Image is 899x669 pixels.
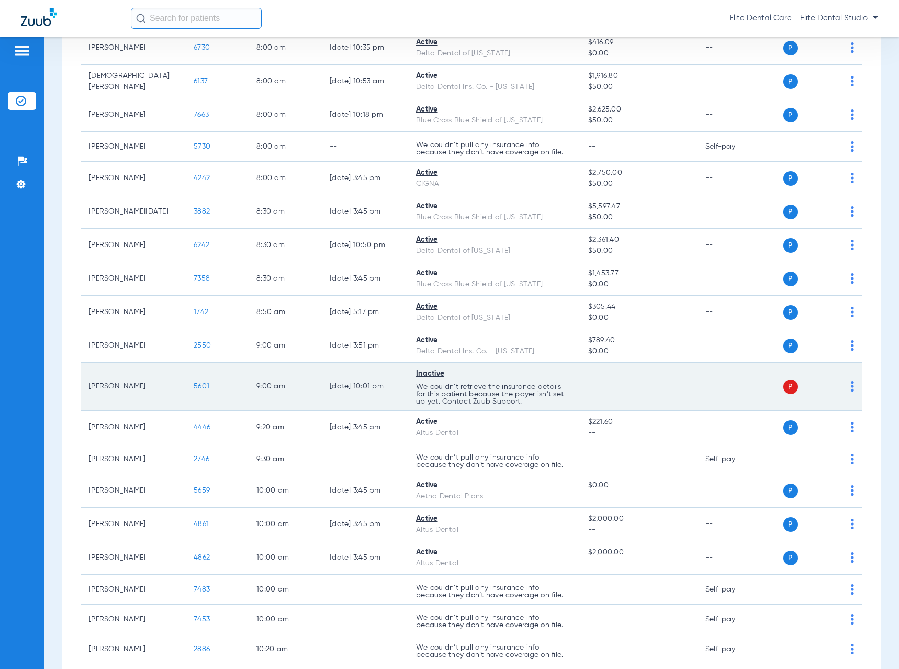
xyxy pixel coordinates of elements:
[783,238,798,253] span: P
[81,541,185,575] td: [PERSON_NAME]
[851,173,854,183] img: group-dot-blue.svg
[697,31,768,65] td: --
[851,485,854,496] img: group-dot-blue.svg
[81,162,185,195] td: [PERSON_NAME]
[588,645,596,653] span: --
[783,41,798,55] span: P
[783,205,798,219] span: P
[81,262,185,296] td: [PERSON_NAME]
[81,444,185,474] td: [PERSON_NAME]
[416,48,571,59] div: Delta Dental of [US_STATE]
[697,605,768,634] td: Self-pay
[321,195,408,229] td: [DATE] 3:45 PM
[783,380,798,394] span: P
[136,14,145,23] img: Search Icon
[416,491,571,502] div: Aetna Dental Plans
[697,162,768,195] td: --
[851,552,854,563] img: group-dot-blue.svg
[783,74,798,89] span: P
[321,329,408,363] td: [DATE] 3:51 PM
[851,76,854,86] img: group-dot-blue.svg
[416,454,571,469] p: We couldn’t pull any insurance info because they don’t have coverage on file.
[783,484,798,498] span: P
[588,104,689,115] span: $2,625.00
[321,605,408,634] td: --
[416,279,571,290] div: Blue Cross Blue Shield of [US_STATE]
[194,342,211,349] span: 2550
[81,229,185,262] td: [PERSON_NAME]
[588,455,596,463] span: --
[697,262,768,296] td: --
[851,307,854,317] img: group-dot-blue.svg
[783,517,798,532] span: P
[194,308,208,316] span: 1742
[783,420,798,435] span: P
[588,246,689,257] span: $50.00
[248,541,321,575] td: 10:00 AM
[81,329,185,363] td: [PERSON_NAME]
[783,305,798,320] span: P
[321,634,408,664] td: --
[194,208,210,215] span: 3882
[248,229,321,262] td: 8:30 AM
[416,480,571,491] div: Active
[81,195,185,229] td: [PERSON_NAME][DATE]
[697,411,768,444] td: --
[194,174,210,182] span: 4242
[588,302,689,313] span: $305.44
[194,383,209,390] span: 5601
[588,586,596,593] span: --
[588,514,689,525] span: $2,000.00
[416,584,571,599] p: We couldn’t pull any insurance info because they don’t have coverage on file.
[321,575,408,605] td: --
[321,31,408,65] td: [DATE] 10:35 PM
[194,241,209,249] span: 6242
[416,268,571,279] div: Active
[416,525,571,536] div: Altus Dental
[851,273,854,284] img: group-dot-blue.svg
[416,246,571,257] div: Delta Dental of [US_STATE]
[416,514,571,525] div: Active
[697,296,768,329] td: --
[697,508,768,541] td: --
[194,111,209,118] span: 7663
[851,340,854,351] img: group-dot-blue.svg
[81,508,185,541] td: [PERSON_NAME]
[194,77,208,85] span: 6137
[248,508,321,541] td: 10:00 AM
[416,383,571,405] p: We couldn’t retrieve the insurance details for this patient because the payer isn’t set up yet. C...
[697,329,768,363] td: --
[248,605,321,634] td: 10:00 AM
[194,520,209,528] span: 4861
[697,98,768,132] td: --
[248,363,321,411] td: 9:00 AM
[248,474,321,508] td: 10:00 AM
[851,206,854,217] img: group-dot-blue.svg
[194,616,210,623] span: 7453
[321,229,408,262] td: [DATE] 10:50 PM
[81,474,185,508] td: [PERSON_NAME]
[416,82,571,93] div: Delta Dental Ins. Co. - [US_STATE]
[847,619,899,669] iframe: Chat Widget
[416,302,571,313] div: Active
[697,229,768,262] td: --
[248,132,321,162] td: 8:00 AM
[21,8,57,26] img: Zuub Logo
[81,634,185,664] td: [PERSON_NAME]
[248,195,321,229] td: 8:30 AM
[248,329,321,363] td: 9:00 AM
[248,31,321,65] td: 8:00 AM
[81,132,185,162] td: [PERSON_NAME]
[194,645,210,653] span: 2886
[131,8,262,29] input: Search for patients
[851,109,854,120] img: group-dot-blue.svg
[194,487,210,494] span: 5659
[588,279,689,290] span: $0.00
[588,201,689,212] span: $5,597.47
[321,508,408,541] td: [DATE] 3:45 PM
[194,423,210,431] span: 4446
[321,162,408,195] td: [DATE] 3:45 PM
[697,444,768,474] td: Self-pay
[416,37,571,48] div: Active
[81,411,185,444] td: [PERSON_NAME]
